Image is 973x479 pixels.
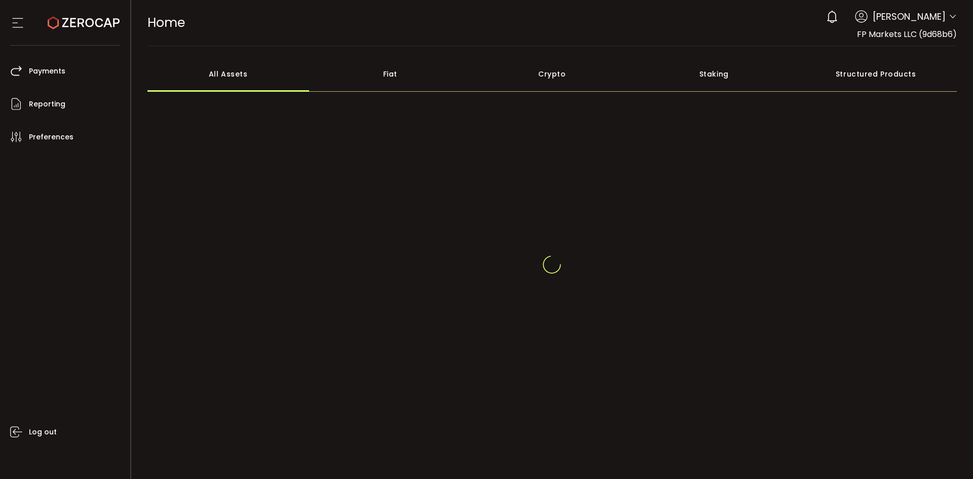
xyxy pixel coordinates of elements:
[633,56,795,92] div: Staking
[29,64,65,79] span: Payments
[471,56,633,92] div: Crypto
[29,97,65,112] span: Reporting
[873,10,946,23] span: [PERSON_NAME]
[857,28,957,40] span: FP Markets LLC (9d68b6)
[147,14,185,31] span: Home
[309,56,471,92] div: Fiat
[147,56,310,92] div: All Assets
[29,425,57,439] span: Log out
[29,130,73,144] span: Preferences
[795,56,957,92] div: Structured Products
